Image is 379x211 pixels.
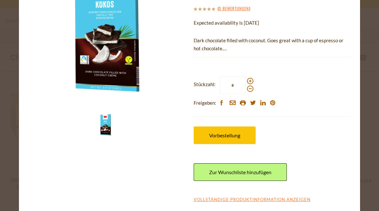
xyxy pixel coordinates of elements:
button: Vorbestellung [194,126,256,144]
span: Freigeben: [194,99,216,107]
p: Expected availability is [DATE] [194,19,350,27]
input: Stückzahl: [220,77,246,94]
img: Carstens Dark Chocolate and Coconut [93,112,119,138]
span: ( ) [217,5,250,12]
a: Vollständige Produktinformation anzeigen [194,197,311,203]
strong: Stückzahl: [194,80,216,88]
span: Vorbestellung [209,132,240,138]
p: Dark chocolate filled with coconut. Goes great with a cup of espresso or hot chocolate. [194,37,350,53]
a: 0 Bewertungen [219,5,249,12]
a: Zur Wunschliste hinzufügen [194,163,287,181]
